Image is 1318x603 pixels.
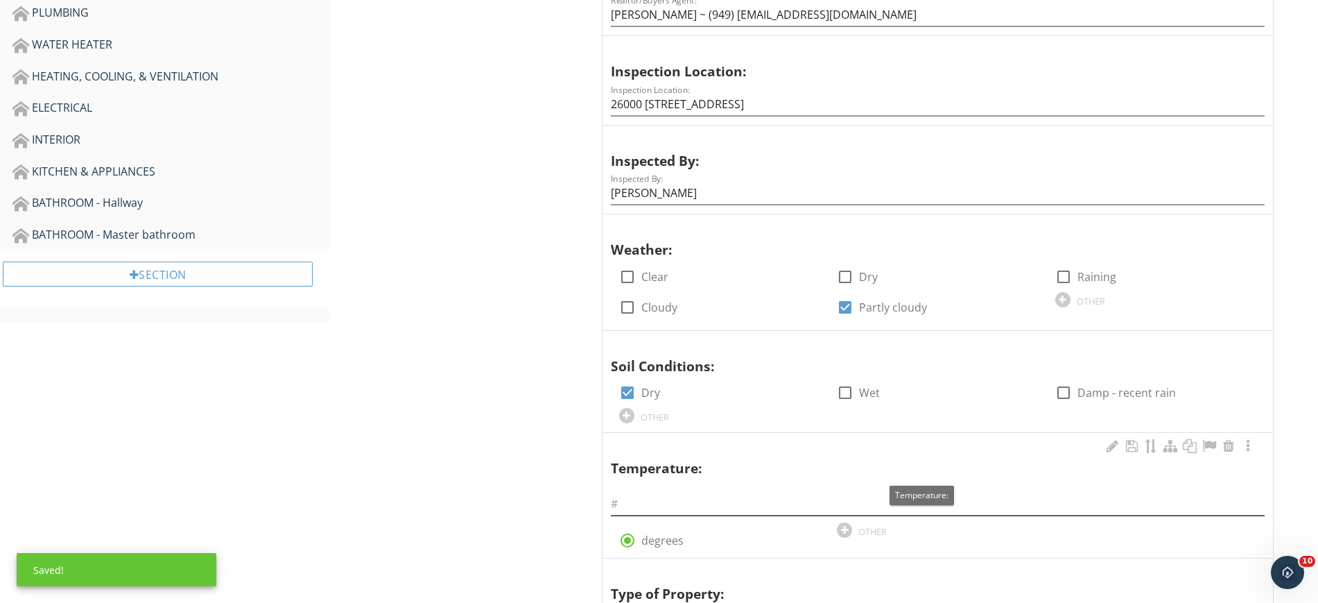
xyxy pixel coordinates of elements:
label: Clear [641,270,668,284]
div: KITCHEN & APPLIANCES [12,163,329,181]
div: Inspection Location: [611,42,1232,82]
div: OTHER [1077,296,1105,307]
div: Section [3,262,313,287]
input: # [611,493,1265,516]
div: Saved! [17,553,216,586]
div: Weather: [611,220,1232,260]
div: BATHROOM - Hallway [12,194,329,212]
div: Inspected By: [611,131,1232,171]
label: Damp - recent rain [1077,386,1176,400]
label: degrees [641,534,684,547]
div: INTERIOR [12,131,329,149]
label: Dry [859,270,878,284]
label: Dry [641,386,660,400]
span: 10 [1299,556,1315,567]
input: Realtor/Buyers Agent: [611,3,1265,26]
label: Raining [1077,270,1116,284]
div: Soil Conditions: [611,337,1232,377]
div: OTHER [641,411,669,423]
input: Inspected By: [611,182,1265,205]
div: HEATING, COOLING, & VENTILATION [12,68,329,86]
div: PLUMBING [12,4,329,22]
label: Wet [859,386,880,400]
div: WATER HEATER [12,36,329,54]
iframe: Intercom live chat [1271,556,1304,589]
div: BATHROOM - Master bathroom [12,226,329,244]
span: Temperature: [895,489,948,501]
div: Temperature: [611,439,1232,479]
input: Inspection Location: [611,93,1265,116]
div: OTHER [858,526,887,537]
label: Cloudy [641,300,677,314]
label: Partly cloudy [859,300,927,314]
div: ELECTRICAL [12,99,329,117]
